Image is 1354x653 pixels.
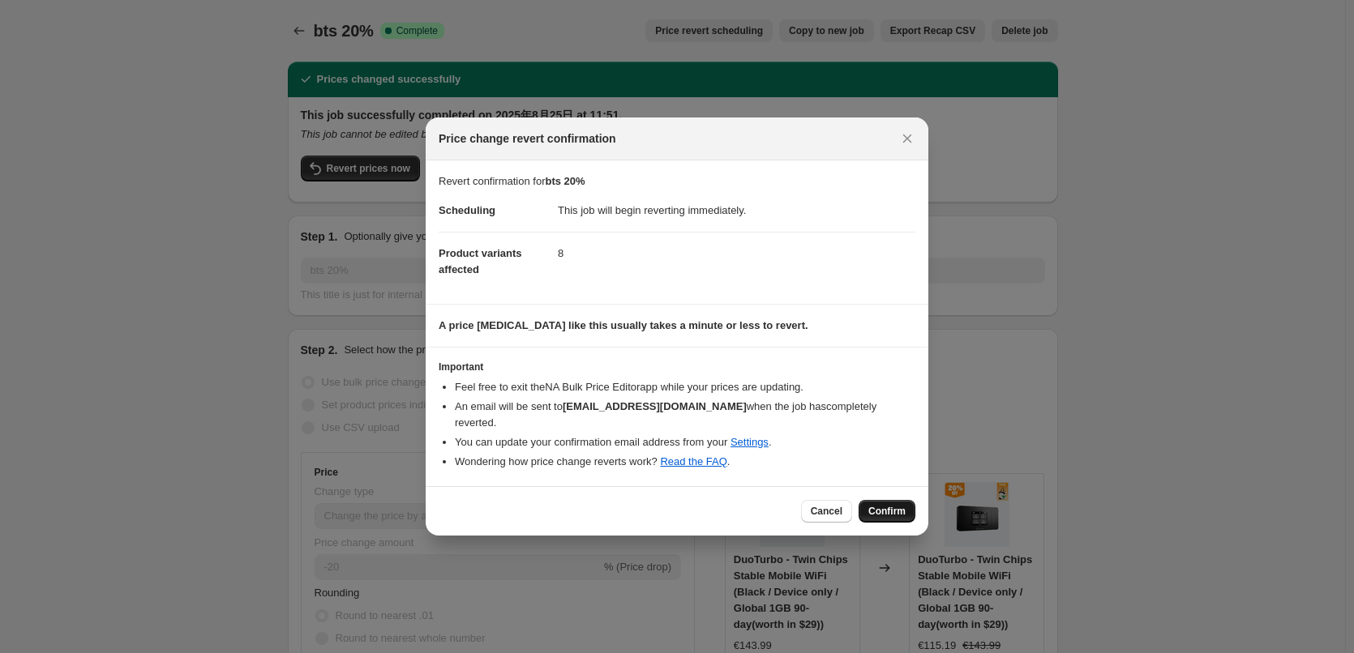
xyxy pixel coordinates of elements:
[563,400,747,412] b: [EMAIL_ADDRESS][DOMAIN_NAME]
[455,379,915,395] li: Feel free to exit the NA Bulk Price Editor app while your prices are updating.
[558,190,915,232] dd: This job will begin reverting immediately.
[439,130,616,147] span: Price change revert confirmation
[811,505,842,518] span: Cancel
[455,454,915,470] li: Wondering how price change reverts work? .
[896,127,919,150] button: Close
[439,319,808,331] b: A price [MEDICAL_DATA] like this usually takes a minute or less to revert.
[546,175,585,187] b: bts 20%
[439,361,915,373] h3: Important
[439,247,522,275] span: Product variants affected
[558,232,915,275] dd: 8
[439,173,915,190] p: Revert confirmation for
[731,436,769,448] a: Settings
[801,500,852,523] button: Cancel
[868,505,906,518] span: Confirm
[455,434,915,450] li: You can update your confirmation email address from your .
[660,455,726,467] a: Read the FAQ
[455,399,915,431] li: An email will be sent to when the job has completely reverted .
[859,500,915,523] button: Confirm
[439,204,495,216] span: Scheduling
